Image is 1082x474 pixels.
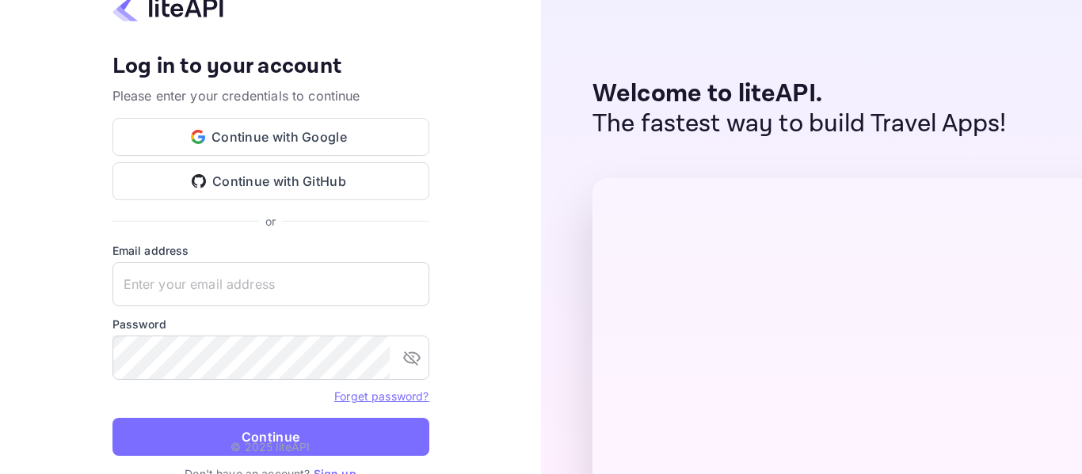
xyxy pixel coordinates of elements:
a: Forget password? [334,388,429,404]
button: Continue [112,418,429,456]
p: The fastest way to build Travel Apps! [592,109,1007,139]
p: Please enter your credentials to continue [112,86,429,105]
button: Continue with GitHub [112,162,429,200]
p: © 2025 liteAPI [230,438,310,455]
label: Password [112,316,429,332]
p: or [265,213,276,229]
input: Enter your email address [112,262,429,306]
button: toggle password visibility [396,342,428,374]
a: Forget password? [334,389,429,403]
button: Continue with Google [112,118,429,156]
keeper-lock: Open Keeper Popup [399,275,418,294]
p: Welcome to liteAPI. [592,79,1007,109]
h4: Log in to your account [112,53,429,81]
label: Email address [112,242,429,259]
